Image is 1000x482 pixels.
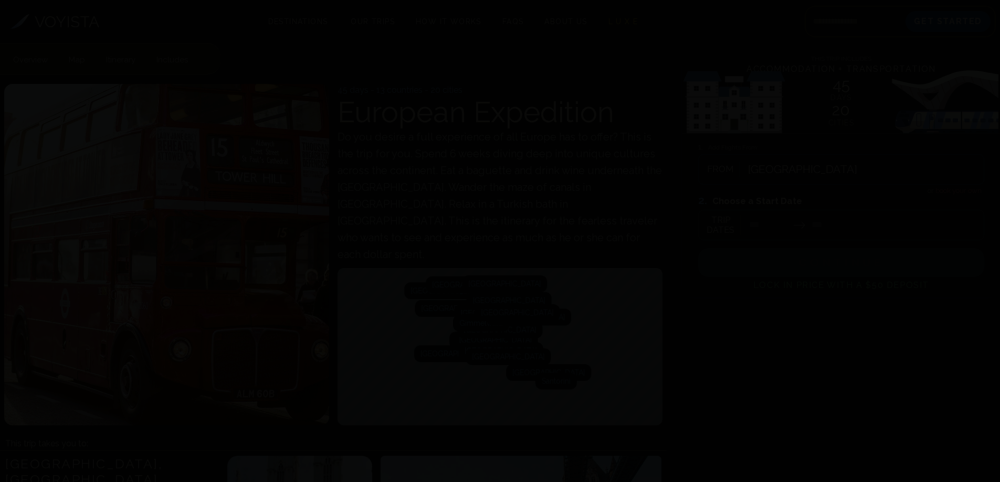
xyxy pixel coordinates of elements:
div: [GEOGRAPHIC_DATA] [404,282,489,299]
img: European Sights [682,70,1000,133]
div: [GEOGRAPHIC_DATA] [458,342,543,359]
a: Mapbox homepage [341,410,387,422]
a: Map [58,44,96,73]
span: Do you desire a full experience of all Europe has to offer? This is the trip for you. Spend 6 wee... [338,131,662,261]
div: Santorini [535,372,577,389]
a: Itinerary [96,44,146,73]
div: [GEOGRAPHIC_DATA] [449,331,534,348]
span: FAQs [502,17,524,26]
div: Map marker [535,372,577,389]
div: Map marker [426,276,511,293]
div: [GEOGRAPHIC_DATA] [414,345,499,362]
div: [GEOGRAPHIC_DATA] [462,275,547,292]
input: Email address [805,9,906,34]
a: VOYISTA [10,10,99,34]
a: How It Works [412,14,486,29]
div: Map marker [453,331,538,348]
p: 45 days - 13 countries - 20 cities [338,84,662,97]
span: European Expedition [338,95,614,129]
div: [GEOGRAPHIC_DATA] [453,331,538,348]
div: Map marker [454,304,539,321]
div: [GEOGRAPHIC_DATA] [457,321,542,338]
a: Includes [146,44,198,73]
div: Map marker [458,314,503,330]
span: Destinations [264,13,332,44]
p: This trip takes you to: [5,437,88,450]
canvas: Map [338,268,662,425]
span: book your own [935,187,982,195]
a: Our Trips [346,14,399,29]
span: FROM [701,163,740,176]
span: Continue [798,256,883,269]
div: Map marker [449,331,534,348]
span: About Us [544,17,587,26]
div: Map marker [453,315,509,331]
div: Map marker [467,292,552,308]
a: L U X E [604,14,643,29]
a: About Us [540,14,591,29]
h4: Accommodation + Transportation [682,63,1000,76]
a: FAQs [498,14,528,29]
div: Map marker [457,321,542,338]
h4: Lock in Price with a $50 deposit [698,279,984,292]
button: Continue [698,248,984,277]
h4: or [698,185,984,196]
h4: This Trip Includes [682,52,1000,63]
div: Map marker [466,348,551,365]
span: How It Works [416,17,481,26]
span: Our Trips [351,17,395,26]
div: [GEOGRAPHIC_DATA] [466,348,551,365]
div: [GEOGRAPHIC_DATA] [467,292,552,308]
div: [GEOGRAPHIC_DATA] [506,364,591,381]
div: Map marker [414,345,499,362]
span: 1. [698,142,708,152]
div: Map marker [475,304,560,320]
div: [GEOGRAPHIC_DATA] [454,304,539,321]
img: Voyista Logo [10,14,29,29]
div: [GEOGRAPHIC_DATA] [415,300,500,317]
div: Map marker [415,300,500,317]
span: L U X E [608,17,638,26]
div: Map marker [506,364,591,381]
div: Map marker [486,308,571,325]
button: Get Started [906,11,991,32]
a: Overview [13,44,58,73]
div: Map marker [458,342,543,359]
h3: VOYISTA [35,10,99,34]
div: [GEOGRAPHIC_DATA] [426,276,511,293]
div: Map marker [404,282,489,299]
div: Gimmelwald [453,315,509,331]
h3: Add Flights From: [698,141,984,153]
div: [GEOGRAPHIC_DATA] [486,308,571,325]
div: Map marker [462,275,547,292]
div: [GEOGRAPHIC_DATA] [475,304,560,320]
